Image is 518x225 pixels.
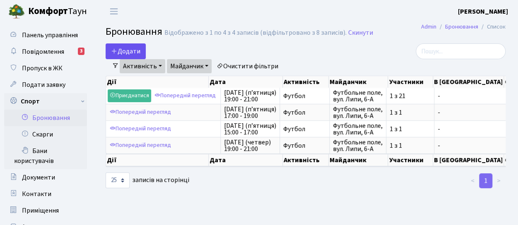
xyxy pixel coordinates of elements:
input: Пошук... [416,43,506,59]
nav: breadcrumb [409,18,518,36]
a: Приєднатися [108,89,151,102]
a: Бронювання [4,110,87,126]
a: Попередній перегляд [108,106,173,119]
label: записів на сторінці [106,172,189,188]
span: [DATE] (п’ятниця) 19:00 - 21:00 [224,89,276,103]
span: Приміщення [22,206,59,215]
th: Дії [106,154,209,166]
span: - [438,109,513,116]
span: Футбольне поле, вул. Липи, 6-А [333,139,383,152]
a: Попередній перегляд [108,122,173,135]
span: [DATE] (п’ятниця) 15:00 - 17:00 [224,122,276,136]
span: 1 з 1 [390,126,431,132]
th: Участники [388,154,433,166]
a: Спорт [4,93,87,110]
a: Бронювання [445,22,478,31]
a: Подати заявку [4,77,87,93]
span: Пропуск в ЖК [22,64,63,73]
span: - [438,126,513,132]
th: Активність [283,154,329,166]
a: Документи [4,169,87,186]
a: Попередній перегляд [152,89,218,102]
span: Футбол [283,109,326,116]
span: Футбол [283,126,326,132]
a: Бани користувачів [4,143,87,169]
select: записів на сторінці [106,172,130,188]
b: Комфорт [28,5,68,18]
span: - [438,142,513,149]
a: Попередній перегляд [108,139,173,152]
span: Футбол [283,93,326,99]
a: Майданчик [167,59,212,73]
a: Очистити фільтри [213,59,282,73]
span: Панель управління [22,31,78,40]
a: Активність [120,59,165,73]
a: Скинути [348,29,373,37]
a: 1 [479,173,492,188]
th: Активність [283,76,329,88]
span: - [438,93,513,99]
span: Таун [28,5,87,19]
a: Повідомлення3 [4,43,87,60]
button: Переключити навігацію [104,5,124,18]
li: Список [478,22,506,31]
th: Майданчик [329,154,388,166]
span: Подати заявку [22,80,65,89]
th: В [GEOGRAPHIC_DATA] [433,76,504,88]
a: Приміщення [4,202,87,219]
th: Дата [209,76,282,88]
th: Дії [106,76,209,88]
span: Бронювання [106,24,162,39]
span: [DATE] (п’ятниця) 17:00 - 19:00 [224,106,276,119]
span: Документи [22,173,55,182]
span: Повідомлення [22,47,64,56]
span: 1 з 1 [390,109,431,116]
span: 1 з 21 [390,93,431,99]
th: Дата [209,154,282,166]
th: Участники [388,76,433,88]
span: Футбольне поле, вул. Липи, 6-А [333,106,383,119]
span: Контакти [22,189,51,199]
a: [PERSON_NAME] [458,7,508,17]
b: [PERSON_NAME] [458,7,508,16]
a: Admin [421,22,436,31]
a: Панель управління [4,27,87,43]
span: 1 з 1 [390,142,431,149]
img: logo.png [8,3,25,20]
span: Футбольне поле, вул. Липи, 6-А [333,122,383,136]
div: 3 [78,48,84,55]
span: [DATE] (четвер) 19:00 - 21:00 [224,139,276,152]
a: Скарги [4,126,87,143]
span: Футбольне поле, вул. Липи, 6-А [333,89,383,103]
th: Майданчик [329,76,388,88]
div: Відображено з 1 по 4 з 4 записів (відфільтровано з 8 записів). [164,29,347,37]
a: Контакти [4,186,87,202]
button: Додати [106,43,146,59]
th: В [GEOGRAPHIC_DATA] [433,154,504,166]
span: Футбол [283,142,326,149]
a: Пропуск в ЖК [4,60,87,77]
